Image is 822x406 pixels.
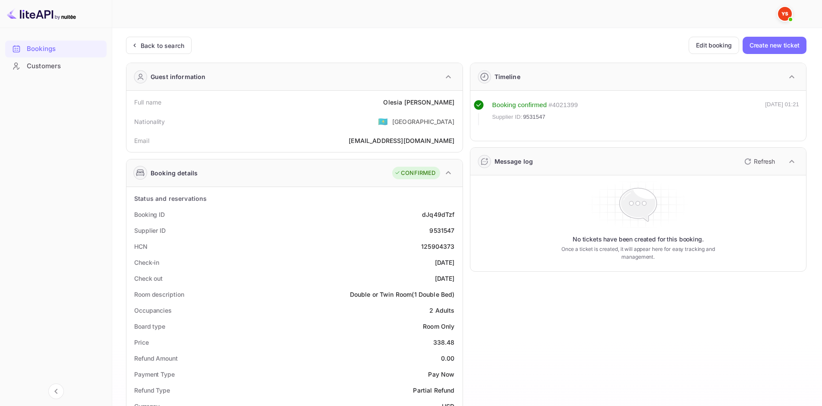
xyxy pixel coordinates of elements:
[27,61,102,71] div: Customers
[739,155,778,168] button: Refresh
[394,169,435,178] div: CONFIRMED
[429,226,454,235] div: 9531547
[134,210,165,219] div: Booking ID
[134,274,163,283] div: Check out
[754,157,775,166] p: Refresh
[492,100,547,110] div: Booking confirmed
[494,157,533,166] div: Message log
[134,322,165,331] div: Board type
[141,41,184,50] div: Back to search
[350,290,455,299] div: Double or Twin Room(1 Double Bed)
[392,117,455,126] div: [GEOGRAPHIC_DATA]
[422,210,454,219] div: dJq49dTzf
[48,384,64,399] button: Collapse navigation
[134,242,148,251] div: HCN
[134,98,161,107] div: Full name
[689,37,739,54] button: Edit booking
[548,100,578,110] div: # 4021399
[778,7,792,21] img: Yandex Support
[349,136,454,145] div: [EMAIL_ADDRESS][DOMAIN_NAME]
[134,136,149,145] div: Email
[523,113,545,121] span: 9531547
[151,72,206,81] div: Guest information
[548,245,728,261] p: Once a ticket is created, it will appear here for easy tracking and management.
[435,258,455,267] div: [DATE]
[383,98,454,107] div: Olesia [PERSON_NAME]
[151,168,198,178] div: Booking details
[134,338,149,347] div: Price
[134,258,159,267] div: Check-in
[5,41,107,57] a: Bookings
[378,114,388,129] span: United States
[5,58,107,75] div: Customers
[573,235,704,244] p: No tickets have been created for this booking.
[765,100,799,125] div: [DATE] 01:21
[134,354,178,363] div: Refund Amount
[433,338,455,347] div: 338.48
[743,37,806,54] button: Create new ticket
[435,274,455,283] div: [DATE]
[134,370,175,379] div: Payment Type
[134,306,172,315] div: Occupancies
[134,290,184,299] div: Room description
[27,44,102,54] div: Bookings
[429,306,454,315] div: 2 Adults
[423,322,454,331] div: Room Only
[492,113,523,121] span: Supplier ID:
[441,354,455,363] div: 0.00
[421,242,454,251] div: 125904373
[428,370,454,379] div: Pay Now
[134,386,170,395] div: Refund Type
[494,72,520,81] div: Timeline
[5,58,107,74] a: Customers
[413,386,454,395] div: Partial Refund
[134,194,207,203] div: Status and reservations
[134,226,166,235] div: Supplier ID
[7,7,76,21] img: LiteAPI logo
[134,117,165,126] div: Nationality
